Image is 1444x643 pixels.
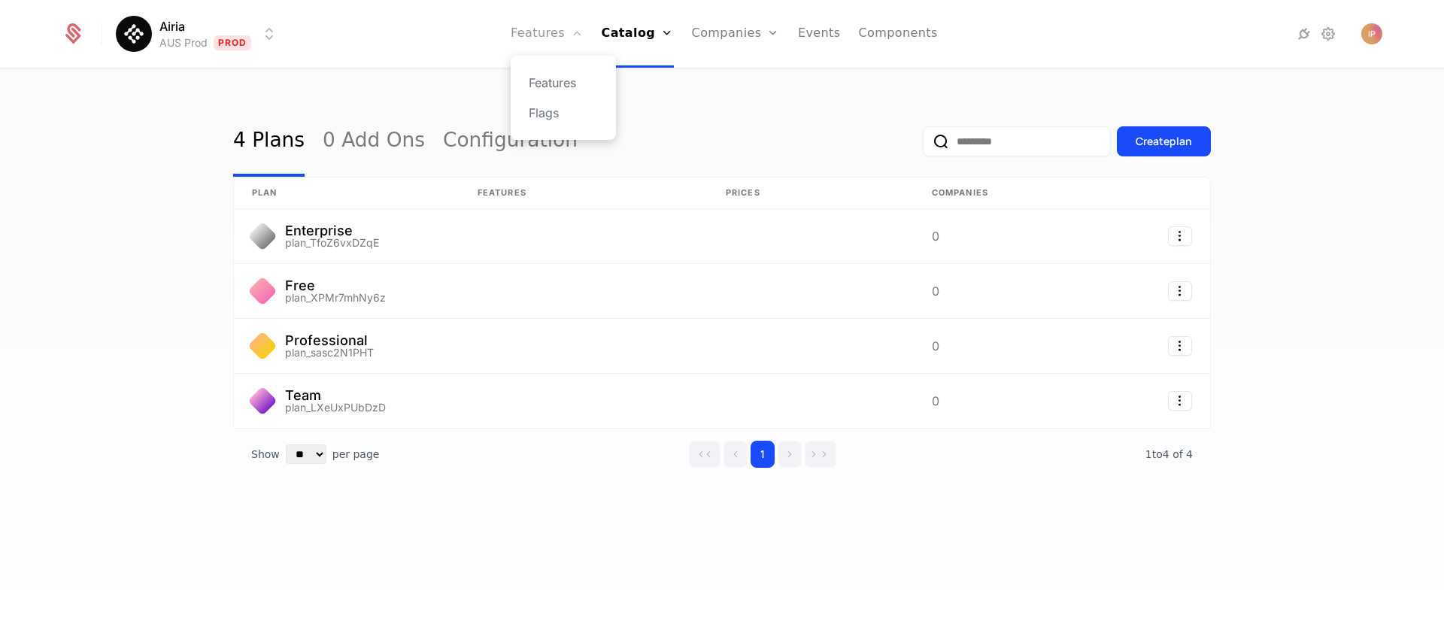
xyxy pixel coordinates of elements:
[214,35,252,50] span: Prod
[724,441,748,468] button: Go to previous page
[708,177,914,209] th: Prices
[689,441,720,468] button: Go to first page
[778,441,802,468] button: Go to next page
[1361,23,1382,44] button: Open user button
[1168,391,1192,411] button: Select action
[233,106,305,177] a: 4 Plans
[443,106,578,177] a: Configuration
[1319,25,1337,43] a: Settings
[159,17,185,35] span: Airia
[233,429,1211,480] div: Table pagination
[1295,25,1313,43] a: Integrations
[234,177,460,209] th: plan
[751,441,775,468] button: Go to page 1
[1361,23,1382,44] img: Ivana Popova
[116,16,152,52] img: Airia
[529,74,598,92] a: Features
[1168,226,1192,246] button: Select action
[251,447,280,462] span: Show
[1168,336,1192,356] button: Select action
[332,447,380,462] span: per page
[159,35,208,50] div: AUS Prod
[805,441,836,468] button: Go to last page
[529,104,598,122] a: Flags
[1168,281,1192,301] button: Select action
[914,177,1034,209] th: Companies
[120,17,279,50] button: Select environment
[1136,134,1192,149] div: Create plan
[460,177,708,209] th: Features
[1145,448,1193,460] span: 4
[1145,448,1186,460] span: 1 to 4 of
[286,444,326,464] select: Select page size
[323,106,425,177] a: 0 Add Ons
[1117,126,1211,156] button: Createplan
[689,441,836,468] div: Page navigation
